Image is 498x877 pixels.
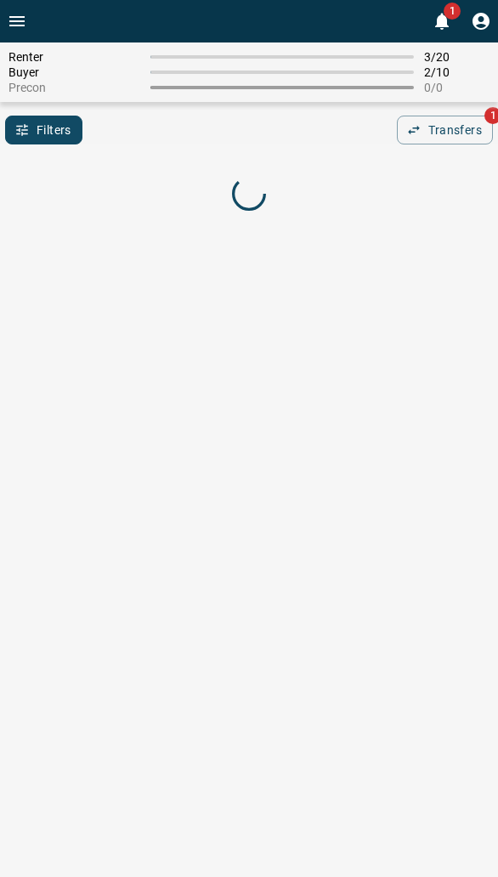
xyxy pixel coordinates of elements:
span: 0 / 0 [424,81,490,94]
span: 2 / 10 [424,65,490,79]
button: Profile [464,4,498,38]
span: Precon [8,81,140,94]
button: 1 [425,4,459,38]
button: Filters [5,116,82,144]
span: 1 [444,3,461,20]
span: Renter [8,50,140,64]
span: 3 / 20 [424,50,490,64]
span: Buyer [8,65,140,79]
button: Transfers [397,116,493,144]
